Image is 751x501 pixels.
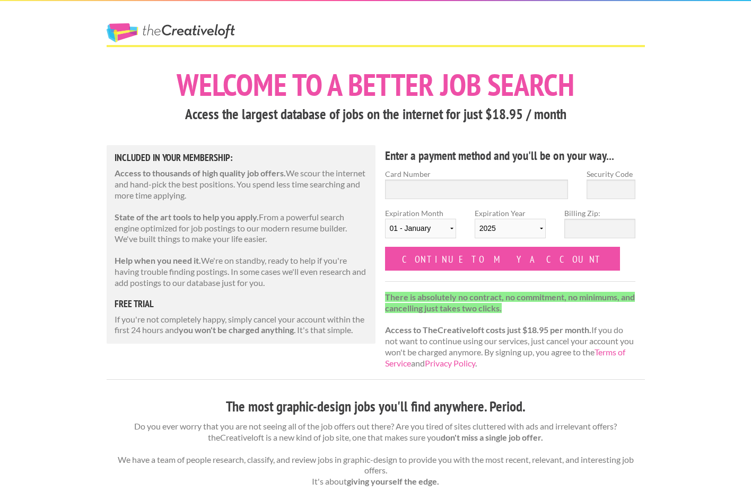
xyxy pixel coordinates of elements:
p: We're on standby, ready to help if you're having trouble finding postings. In some cases we'll ev... [115,255,368,288]
strong: State of the art tools to help you apply. [115,212,259,222]
h1: Welcome to a better job search [107,69,645,100]
label: Billing Zip: [564,208,635,219]
select: Expiration Year [475,219,546,238]
strong: Help when you need it. [115,255,201,265]
p: If you're not completely happy, simply cancel your account within the first 24 hours and . It's t... [115,314,368,336]
label: Expiration Month [385,208,456,247]
strong: Access to TheCreativeloft costs just $18.95 per month. [385,325,591,335]
p: Do you ever worry that you are not seeing all of the job offers out there? Are you tired of sites... [107,421,645,487]
h5: Included in Your Membership: [115,153,368,163]
h4: Enter a payment method and you'll be on your way... [385,147,636,164]
h3: The most graphic-design jobs you'll find anywhere. Period. [107,397,645,417]
select: Expiration Month [385,219,456,238]
a: Terms of Service [385,347,625,368]
strong: you won't be charged anything [179,325,294,335]
strong: There is absolutely no contract, no commitment, no minimums, and cancelling just takes two clicks. [385,292,635,313]
a: Privacy Policy [425,358,475,368]
label: Card Number [385,168,569,180]
strong: Access to thousands of high quality job offers. [115,168,286,178]
input: Continue to my account [385,247,621,271]
strong: don't miss a single job offer. [441,432,543,442]
h3: Access the largest database of jobs on the internet for just $18.95 / month [107,104,645,124]
label: Expiration Year [475,208,546,247]
p: We scour the internet and hand-pick the best positions. You spend less time searching and more ti... [115,168,368,201]
a: The Creative Loft [107,23,235,42]
label: Security Code [587,168,635,180]
strong: giving yourself the edge. [347,476,439,486]
p: If you do not want to continue using our services, just cancel your account you won't be charged ... [385,292,636,369]
p: From a powerful search engine optimized for job postings to our modern resume builder. We've buil... [115,212,368,245]
h5: free trial [115,299,368,309]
